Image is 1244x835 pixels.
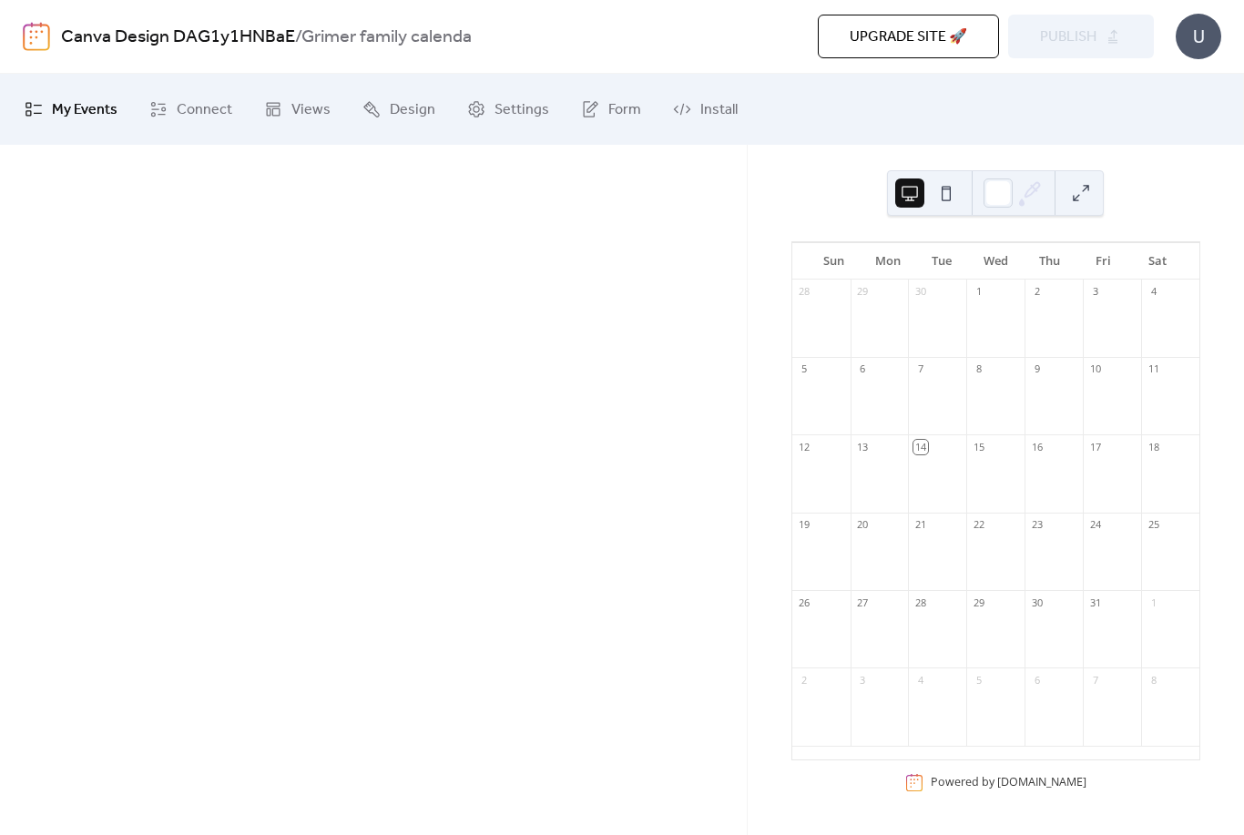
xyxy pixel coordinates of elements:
[856,673,870,687] div: 3
[295,20,301,55] b: /
[61,20,295,55] a: Canva Design DAG1y1HNBaE
[1147,362,1160,376] div: 11
[1030,362,1044,376] div: 9
[807,243,861,280] div: Sun
[567,81,655,137] a: Form
[913,518,927,532] div: 21
[913,362,927,376] div: 7
[1030,285,1044,299] div: 2
[856,518,870,532] div: 20
[136,81,246,137] a: Connect
[1131,243,1185,280] div: Sat
[913,596,927,609] div: 28
[856,362,870,376] div: 6
[972,440,985,453] div: 15
[798,362,811,376] div: 5
[1147,518,1160,532] div: 25
[177,96,232,125] span: Connect
[856,596,870,609] div: 27
[291,96,331,125] span: Views
[798,518,811,532] div: 19
[1088,673,1102,687] div: 7
[1088,518,1102,532] div: 24
[1030,673,1044,687] div: 6
[1030,596,1044,609] div: 30
[798,673,811,687] div: 2
[972,285,985,299] div: 1
[1147,285,1160,299] div: 4
[1147,596,1160,609] div: 1
[1088,440,1102,453] div: 17
[1088,362,1102,376] div: 10
[931,775,1086,790] div: Powered by
[1030,518,1044,532] div: 23
[972,673,985,687] div: 5
[1147,673,1160,687] div: 8
[52,96,117,125] span: My Events
[913,440,927,453] div: 14
[495,96,549,125] span: Settings
[11,81,131,137] a: My Events
[1076,243,1130,280] div: Fri
[390,96,435,125] span: Design
[856,440,870,453] div: 13
[301,20,472,55] b: Grimer family calenda
[972,518,985,532] div: 22
[850,26,967,48] span: Upgrade site 🚀
[798,596,811,609] div: 26
[1088,285,1102,299] div: 3
[1088,596,1102,609] div: 31
[700,96,738,125] span: Install
[818,15,999,58] button: Upgrade site 🚀
[972,596,985,609] div: 29
[969,243,1023,280] div: Wed
[1176,14,1221,59] div: U
[349,81,449,137] a: Design
[250,81,344,137] a: Views
[798,285,811,299] div: 28
[1030,440,1044,453] div: 16
[913,673,927,687] div: 4
[856,285,870,299] div: 29
[23,22,50,51] img: logo
[659,81,751,137] a: Install
[997,775,1086,790] a: [DOMAIN_NAME]
[861,243,914,280] div: Mon
[798,440,811,453] div: 12
[913,285,927,299] div: 30
[914,243,968,280] div: Tue
[972,362,985,376] div: 8
[608,96,641,125] span: Form
[1147,440,1160,453] div: 18
[454,81,563,137] a: Settings
[1023,243,1076,280] div: Thu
